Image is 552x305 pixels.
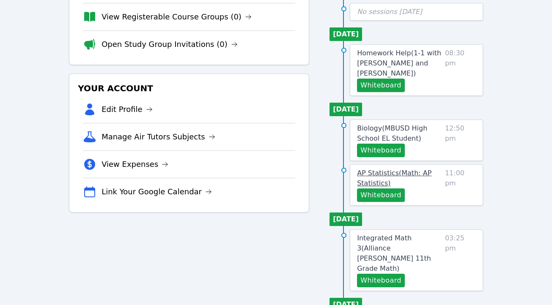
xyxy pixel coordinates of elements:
a: Manage Air Tutors Subjects [102,131,215,143]
span: AP Statistics ( Math: AP Statistics ) [357,169,431,187]
button: Whiteboard [357,79,405,92]
button: Whiteboard [357,188,405,202]
a: Open Study Group Invitations (0) [102,38,238,50]
li: [DATE] [330,212,362,226]
span: Biology ( MBUSD High School EL Student ) [357,124,427,142]
span: 08:30 pm [445,48,476,92]
a: Integrated Math 3(Alliance [PERSON_NAME] 11th Grade Math) [357,233,442,274]
span: 11:00 pm [445,168,476,202]
li: [DATE] [330,103,362,116]
span: No sessions [DATE] [357,8,422,16]
a: View Registerable Course Groups (0) [102,11,252,23]
span: Homework Help ( 1-1 with [PERSON_NAME] and [PERSON_NAME] ) [357,49,441,77]
button: Whiteboard [357,144,405,157]
h3: Your Account [76,81,302,96]
a: AP Statistics(Math: AP Statistics) [357,168,442,188]
a: View Expenses [102,158,168,170]
span: 03:25 pm [445,233,476,287]
a: Homework Help(1-1 with [PERSON_NAME] and [PERSON_NAME]) [357,48,442,79]
span: 12:50 pm [445,123,476,157]
a: Link Your Google Calendar [102,186,212,198]
a: Edit Profile [102,103,153,115]
span: Integrated Math 3 ( Alliance [PERSON_NAME] 11th Grade Math ) [357,234,431,272]
button: Whiteboard [357,274,405,287]
a: Biology(MBUSD High School EL Student) [357,123,442,144]
li: [DATE] [330,27,362,41]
